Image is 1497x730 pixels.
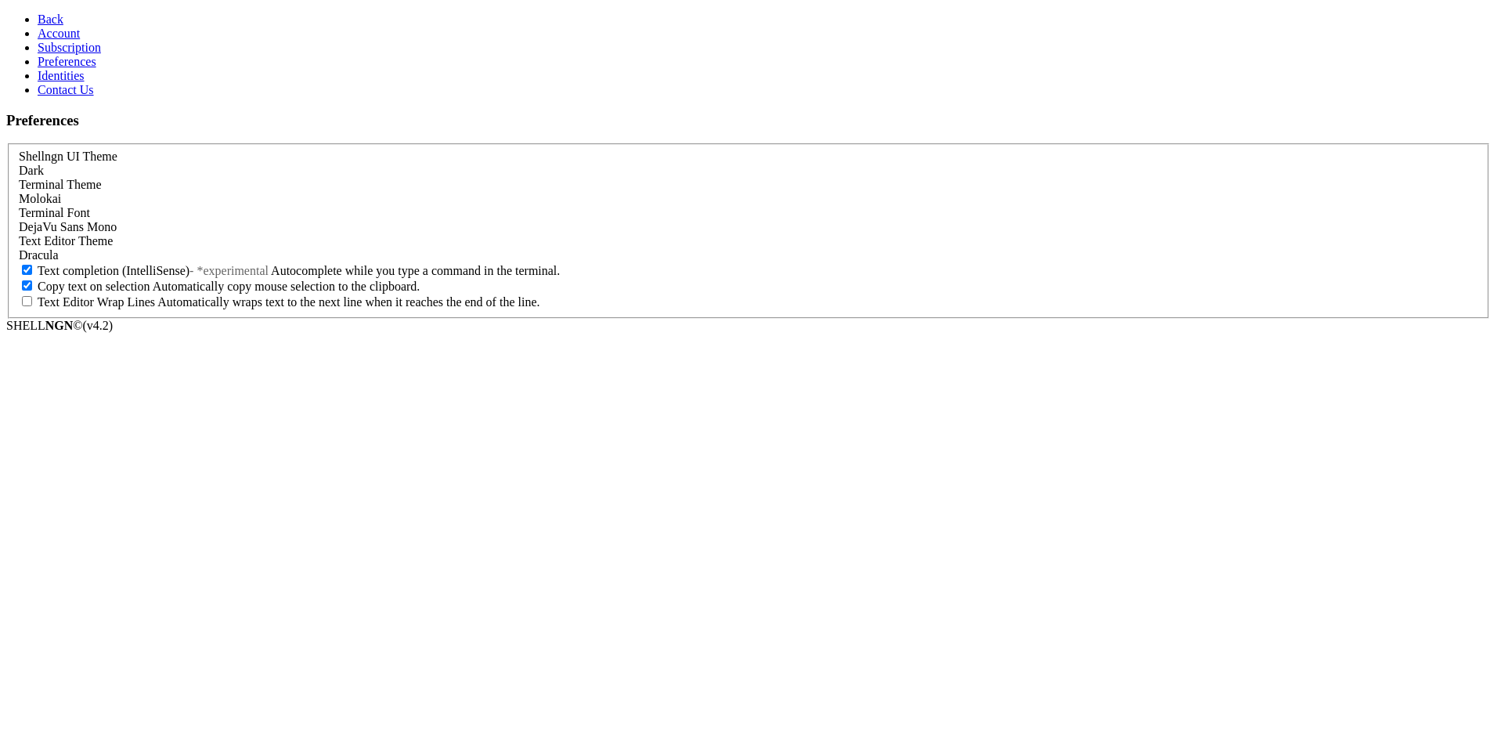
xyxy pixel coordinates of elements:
span: Automatically copy mouse selection to the clipboard. [153,280,420,293]
span: Dark [19,164,44,177]
div: Dracula [19,248,1478,262]
input: Copy text on selection Automatically copy mouse selection to the clipboard. [22,280,32,291]
span: SHELL © [6,319,113,332]
input: Text Editor Wrap Lines Automatically wraps text to the next line when it reaches the end of the l... [22,296,32,306]
span: DejaVu Sans Mono [19,220,117,233]
b: NGN [45,319,74,332]
label: Shellngn UI Theme [19,150,117,163]
div: Dark [19,164,1478,178]
label: Terminal Font [19,206,90,219]
a: Preferences [38,55,96,68]
label: Terminal Theme [19,178,102,191]
span: Text completion (IntelliSense) [38,264,189,277]
a: Subscription [38,41,101,54]
div: Molokai [19,192,1478,206]
a: Back [38,13,63,26]
h3: Preferences [6,112,1491,129]
span: 4.2.0 [83,319,114,332]
a: Contact Us [38,83,94,96]
input: Text completion (IntelliSense)- *experimental Autocomplete while you type a command in the terminal. [22,265,32,275]
a: Account [38,27,80,40]
span: Copy text on selection [38,280,150,293]
span: Molokai [19,192,61,205]
label: Text Editor Theme [19,234,113,248]
span: Automatically wraps text to the next line when it reaches the end of the line. [157,295,539,309]
span: Dracula [19,248,59,262]
a: Identities [38,69,85,82]
span: Text Editor Wrap Lines [38,295,155,309]
span: Autocomplete while you type a command in the terminal. [271,264,560,277]
div: DejaVu Sans Mono [19,220,1478,234]
span: - *experimental [189,264,269,277]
